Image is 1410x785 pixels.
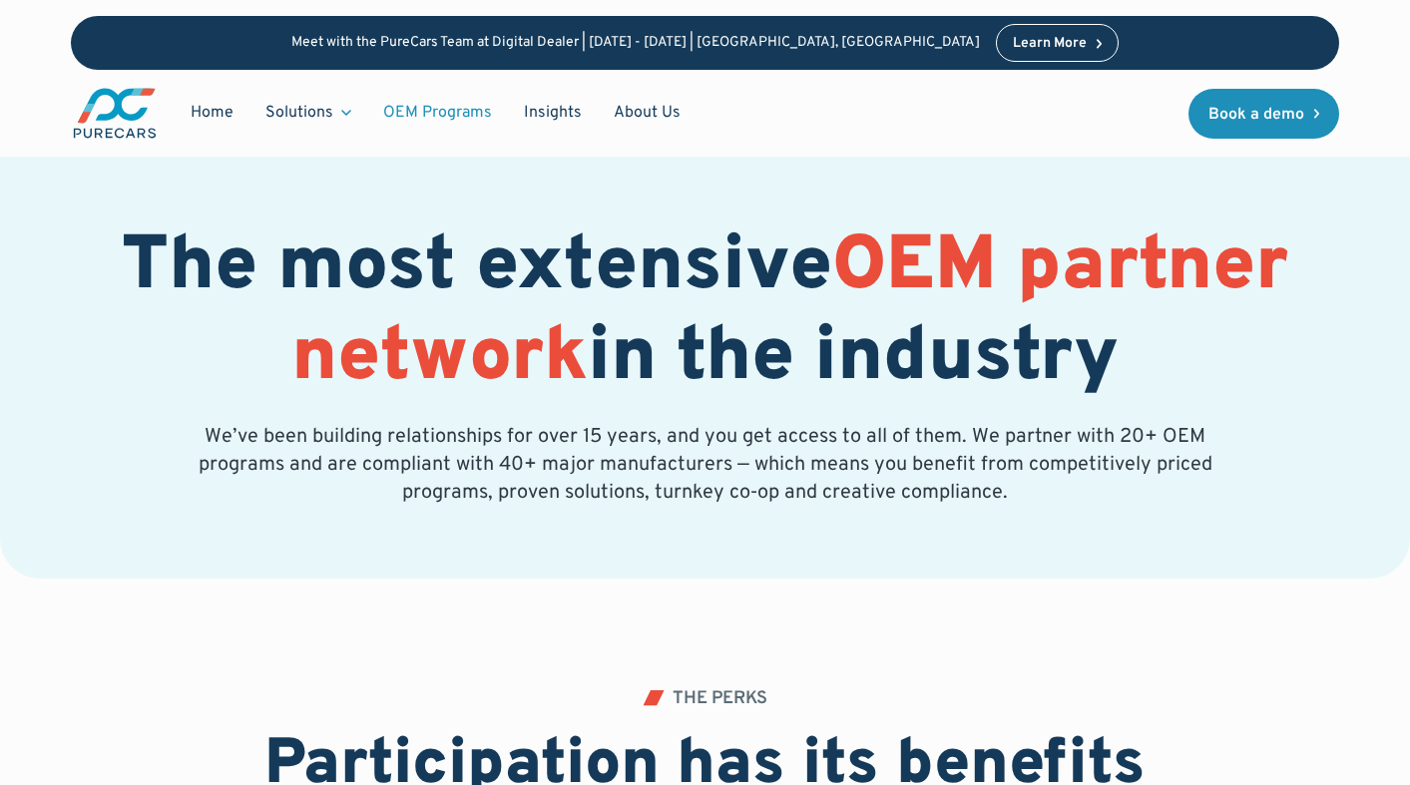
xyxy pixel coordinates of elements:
[71,86,159,141] a: main
[1188,89,1340,139] a: Book a demo
[508,94,598,132] a: Insights
[71,86,159,141] img: purecars logo
[1208,107,1304,123] div: Book a demo
[673,690,767,708] div: THE PERKS
[996,24,1120,62] a: Learn More
[265,102,333,124] div: Solutions
[175,94,249,132] a: Home
[367,94,508,132] a: OEM Programs
[1013,37,1087,51] div: Learn More
[291,220,1288,407] span: OEM partner network
[249,94,367,132] div: Solutions
[195,423,1216,507] p: We’ve been building relationships for over 15 years, and you get access to all of them. We partne...
[291,35,980,52] p: Meet with the PureCars Team at Digital Dealer | [DATE] - [DATE] | [GEOGRAPHIC_DATA], [GEOGRAPHIC_...
[598,94,697,132] a: About Us
[71,223,1340,405] h1: The most extensive in the industry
